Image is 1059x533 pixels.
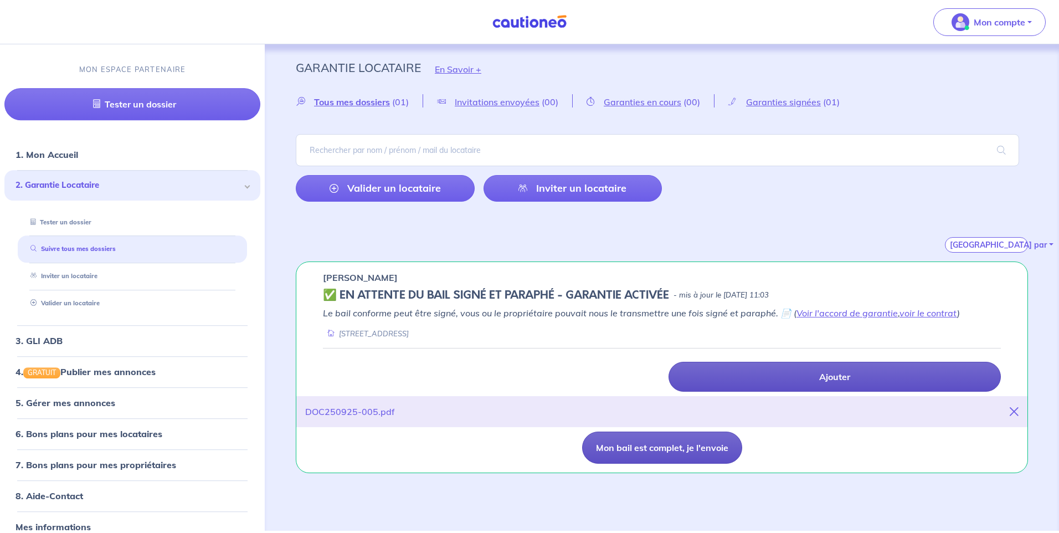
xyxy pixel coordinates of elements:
p: Mon compte [974,16,1025,29]
a: Tous mes dossiers(01) [296,96,423,107]
span: Invitations envoyées [455,96,539,107]
span: Garanties signées [746,96,821,107]
span: search [984,135,1019,166]
span: (00) [683,96,700,107]
a: 7. Bons plans pour mes propriétaires [16,459,176,470]
div: 1. Mon Accueil [4,143,260,166]
img: illu_account_valid_menu.svg [952,13,969,31]
div: Inviter un locataire [18,267,247,285]
div: 2. Garantie Locataire [4,170,260,201]
p: [PERSON_NAME] [323,271,398,284]
span: (00) [542,96,558,107]
a: Inviter un locataire [484,175,662,202]
a: Valider un locataire [26,299,100,307]
p: Ajouter [819,371,850,382]
a: Mes informations [16,521,91,532]
a: Suivre tous mes dossiers [26,245,116,253]
div: state: CONTRACT-SIGNED, Context: ,IS-GL-CAUTION [323,289,1001,302]
a: voir le contrat [899,307,957,319]
a: 8. Aide-Contact [16,490,83,501]
div: Suivre tous mes dossiers [18,240,247,259]
button: [GEOGRAPHIC_DATA] par [945,237,1028,253]
a: 3. GLI ADB [16,335,63,346]
div: DOC250925-005.pdf [305,405,395,418]
a: 1. Mon Accueil [16,149,78,160]
div: 3. GLI ADB [4,330,260,352]
div: 5. Gérer mes annonces [4,392,260,414]
p: - mis à jour le [DATE] 11:03 [674,290,769,301]
a: Tester un dossier [26,218,91,226]
input: Rechercher par nom / prénom / mail du locataire [296,134,1019,166]
p: Garantie Locataire [296,58,421,78]
a: 4.GRATUITPublier mes annonces [16,366,156,377]
button: illu_account_valid_menu.svgMon compte [933,8,1046,36]
p: MON ESPACE PARTENAIRE [79,64,186,75]
button: En Savoir + [421,53,495,85]
span: Tous mes dossiers [314,96,390,107]
h5: ✅️️️ EN ATTENTE DU BAIL SIGNÉ ET PARAPHÉ - GARANTIE ACTIVÉE [323,289,669,302]
i: close-button-title [1010,407,1019,416]
div: 4.GRATUITPublier mes annonces [4,361,260,383]
a: Tester un dossier [4,88,260,120]
a: Garanties signées(01) [714,96,854,107]
a: Inviter un locataire [26,272,97,280]
a: Ajouter [669,362,1001,392]
div: Valider un locataire [18,294,247,312]
div: [STREET_ADDRESS] [323,329,409,339]
span: (01) [392,96,409,107]
a: Garanties en cours(00) [573,96,714,107]
button: Mon bail est complet, je l'envoie [582,432,742,464]
a: Voir l'accord de garantie [796,307,898,319]
span: (01) [823,96,840,107]
span: Garanties en cours [604,96,681,107]
em: Le bail conforme peut être signé, vous ou le propriétaire pouvait nous le transmettre une fois si... [323,307,960,319]
span: 2. Garantie Locataire [16,179,241,192]
img: Cautioneo [488,15,571,29]
a: Valider un locataire [296,175,475,202]
a: Invitations envoyées(00) [423,96,572,107]
div: Tester un dossier [18,213,247,232]
div: 8. Aide-Contact [4,485,260,507]
a: 5. Gérer mes annonces [16,397,115,408]
div: 6. Bons plans pour mes locataires [4,423,260,445]
a: 6. Bons plans pour mes locataires [16,428,162,439]
div: 7. Bons plans pour mes propriétaires [4,454,260,476]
